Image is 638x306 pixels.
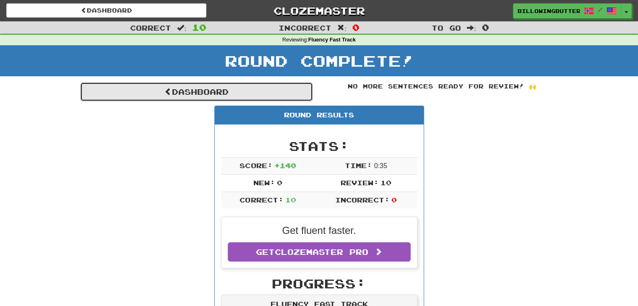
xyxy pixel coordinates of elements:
[598,7,602,13] span: /
[274,161,296,169] span: + 140
[326,82,558,91] div: No more sentences ready for review! 🙌
[80,82,313,101] a: Dashboard
[192,22,206,32] span: 10
[467,24,476,31] span: :
[513,3,621,18] a: BillowingButterfly5131 /
[391,196,397,204] span: 0
[177,24,186,31] span: :
[337,24,346,31] span: :
[341,179,379,187] span: Review:
[335,196,390,204] span: Incorrect:
[352,22,359,32] span: 0
[228,223,411,238] p: Get fluent faster.
[130,23,171,32] span: Correct
[279,23,331,32] span: Incorrect
[215,106,424,124] div: Round Results
[6,3,206,18] a: Dashboard
[380,179,391,187] span: 10
[221,277,417,290] h2: Progress:
[308,37,356,43] strong: Fluency Fast Track
[221,139,417,153] h2: Stats:
[253,179,275,187] span: New:
[374,162,387,169] span: 0 : 35
[219,3,419,18] a: Clozemaster
[228,242,411,262] a: GetClozemaster Pro
[285,196,296,204] span: 10
[518,7,580,15] span: BillowingButterfly5131
[432,23,461,32] span: To go
[345,161,372,169] span: Time:
[275,247,368,257] span: Clozemaster Pro
[277,179,282,187] span: 0
[482,22,489,32] span: 0
[240,161,272,169] span: Score:
[3,52,635,69] h1: Round Complete!
[240,196,283,204] span: Correct:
